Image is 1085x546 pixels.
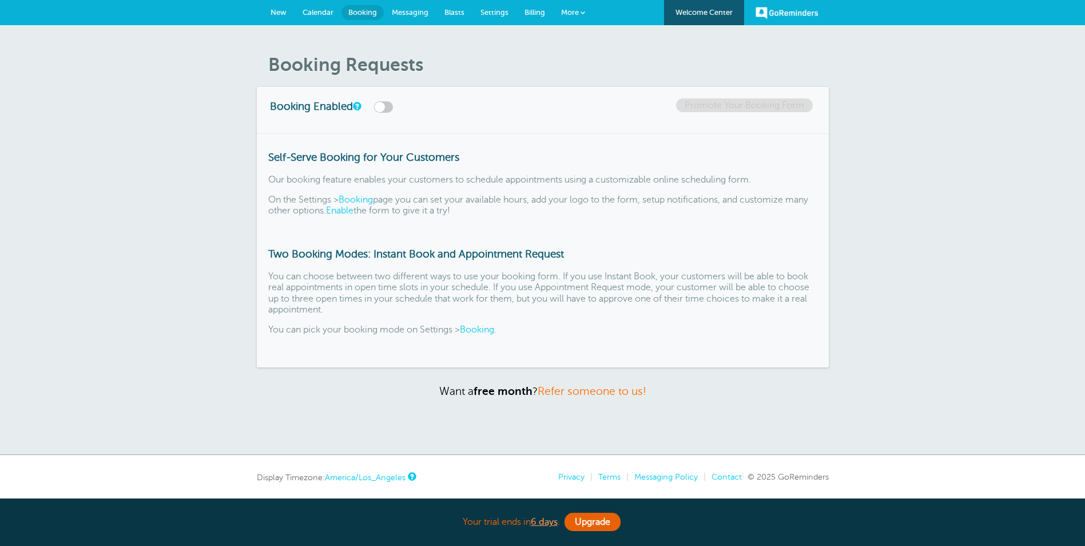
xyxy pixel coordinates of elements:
[558,472,585,481] a: Privacy
[748,472,829,481] span: © 2025 GoReminders
[408,473,415,480] a: This is the timezone being used to display dates and times to you on this device. Click the timez...
[257,385,829,398] p: Want a ?
[1039,500,1074,535] iframe: Resource center
[460,325,494,335] a: Booking
[339,195,373,205] a: Booking
[353,102,360,110] a: This switch turns your online booking form on or off.
[598,472,621,481] a: Terms
[538,385,646,397] a: Refer someone to us!
[268,54,829,76] h1: Booking Requests
[326,205,353,216] a: Enable
[524,8,545,17] span: Billing
[392,8,428,17] span: Messaging
[270,98,442,113] h3: Booking Enabled
[474,385,532,397] strong: free month
[325,473,406,482] a: America/Los_Angeles
[257,510,829,535] div: Your trial ends in .
[480,8,508,17] span: Settings
[348,8,377,17] span: Booking
[268,271,817,315] p: You can choose between two different ways to use your booking form. If you use Instant Book, your...
[698,472,706,482] li: |
[712,472,742,481] a: Contact
[531,517,558,527] a: 6 days
[268,151,817,164] h3: Self-Serve Booking for Your Customers
[268,195,817,216] p: On the Settings > page you can set your available hours, add your logo to the form, setup notific...
[444,8,464,17] span: Blasts
[634,472,698,481] a: Messaging Policy
[561,8,579,17] span: More
[268,175,817,185] p: Our booking feature enables your customers to schedule appointments using a customizable online s...
[303,8,333,17] span: Calendar
[341,5,384,20] a: Booking
[585,472,593,482] li: |
[621,472,629,482] li: |
[268,325,817,335] p: You can pick your booking mode on Settings > .
[565,513,621,531] a: Upgrade
[257,472,415,482] div: Display Timezone:
[268,248,817,260] h3: Two Booking Modes: Instant Book and Appointment Request
[676,98,813,112] a: Promote Your Booking Form
[271,8,287,17] span: New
